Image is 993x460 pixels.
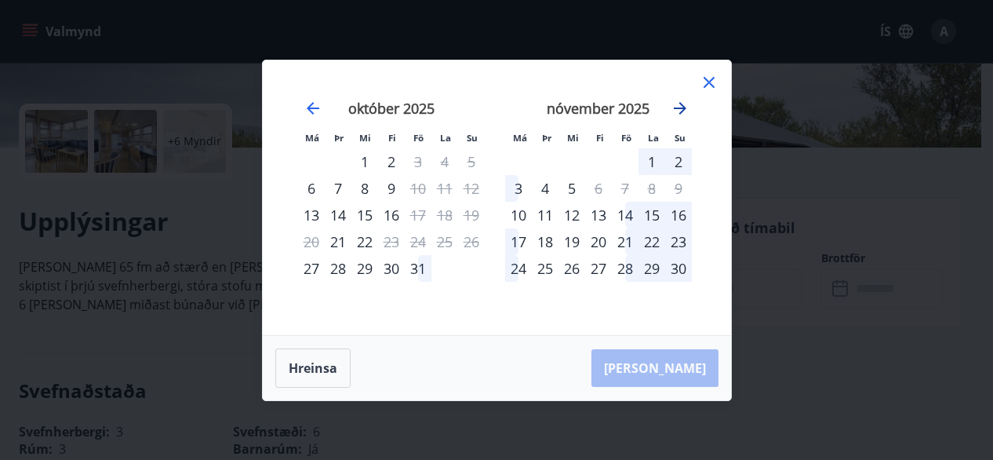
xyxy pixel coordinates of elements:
[612,255,638,282] td: Choose föstudagur, 28. nóvember 2025 as your check-in date. It’s available.
[351,202,378,228] div: 15
[558,255,585,282] td: Choose miðvikudagur, 26. nóvember 2025 as your check-in date. It’s available.
[638,228,665,255] div: 22
[405,175,431,202] div: Aðeins útritun í boði
[405,255,431,282] div: 31
[665,202,692,228] td: Choose sunnudagur, 16. nóvember 2025 as your check-in date. It’s available.
[467,132,478,144] small: Su
[612,202,638,228] td: Choose föstudagur, 14. nóvember 2025 as your check-in date. It’s available.
[638,148,665,175] div: 1
[405,202,431,228] td: Not available. föstudagur, 17. október 2025
[298,175,325,202] td: Choose mánudagur, 6. október 2025 as your check-in date. It’s available.
[532,175,558,202] td: Choose þriðjudagur, 4. nóvember 2025 as your check-in date. It’s available.
[388,132,396,144] small: Fi
[298,175,325,202] div: Aðeins innritun í boði
[351,148,378,175] div: 1
[325,228,351,255] td: Choose þriðjudagur, 21. október 2025 as your check-in date. It’s available.
[431,202,458,228] td: Not available. laugardagur, 18. október 2025
[458,148,485,175] td: Not available. sunnudagur, 5. október 2025
[298,255,325,282] td: Choose mánudagur, 27. október 2025 as your check-in date. It’s available.
[585,175,612,202] div: Aðeins útritun í boði
[505,255,532,282] div: 24
[532,175,558,202] div: 4
[282,79,712,316] div: Calendar
[612,228,638,255] td: Choose föstudagur, 21. nóvember 2025 as your check-in date. It’s available.
[325,175,351,202] td: Choose þriðjudagur, 7. október 2025 as your check-in date. It’s available.
[440,132,451,144] small: La
[638,228,665,255] td: Choose laugardagur, 22. nóvember 2025 as your check-in date. It’s available.
[334,132,344,144] small: Þr
[547,99,649,118] strong: nóvember 2025
[378,228,405,255] td: Not available. fimmtudagur, 23. október 2025
[298,202,325,228] td: Choose mánudagur, 13. október 2025 as your check-in date. It’s available.
[665,175,692,202] td: Not available. sunnudagur, 9. nóvember 2025
[612,228,638,255] div: 21
[665,148,692,175] div: 2
[405,148,431,175] td: Not available. föstudagur, 3. október 2025
[638,202,665,228] div: 15
[612,175,638,202] td: Not available. föstudagur, 7. nóvember 2025
[325,255,351,282] td: Choose þriðjudagur, 28. október 2025 as your check-in date. It’s available.
[405,202,431,228] div: Aðeins útritun í boði
[325,175,351,202] div: 7
[405,148,431,175] div: Aðeins útritun í boði
[638,148,665,175] td: Choose laugardagur, 1. nóvember 2025 as your check-in date. It’s available.
[378,175,405,202] div: 9
[638,255,665,282] div: 29
[348,99,435,118] strong: október 2025
[505,202,532,228] td: Choose mánudagur, 10. nóvember 2025 as your check-in date. It’s available.
[558,175,585,202] div: 5
[458,202,485,228] td: Not available. sunnudagur, 19. október 2025
[558,202,585,228] td: Choose miðvikudagur, 12. nóvember 2025 as your check-in date. It’s available.
[378,202,405,228] div: 16
[585,228,612,255] div: 20
[304,99,322,118] div: Move backward to switch to the previous month.
[585,175,612,202] td: Not available. fimmtudagur, 6. nóvember 2025
[505,175,532,202] td: Choose mánudagur, 3. nóvember 2025 as your check-in date. It’s available.
[378,148,405,175] td: Choose fimmtudagur, 2. október 2025 as your check-in date. It’s available.
[431,148,458,175] td: Not available. laugardagur, 4. október 2025
[612,202,638,228] div: 14
[405,228,431,255] td: Not available. föstudagur, 24. október 2025
[638,202,665,228] td: Choose laugardagur, 15. nóvember 2025 as your check-in date. It’s available.
[351,202,378,228] td: Choose miðvikudagur, 15. október 2025 as your check-in date. It’s available.
[505,228,532,255] td: Choose mánudagur, 17. nóvember 2025 as your check-in date. It’s available.
[675,132,686,144] small: Su
[298,202,325,228] div: Aðeins innritun í boði
[298,255,325,282] div: Aðeins innritun í boði
[513,132,527,144] small: Má
[612,255,638,282] div: 28
[671,99,689,118] div: Move forward to switch to the next month.
[359,132,371,144] small: Mi
[351,148,378,175] td: Choose miðvikudagur, 1. október 2025 as your check-in date. It’s available.
[378,255,405,282] td: Choose fimmtudagur, 30. október 2025 as your check-in date. It’s available.
[325,255,351,282] div: 28
[621,132,631,144] small: Fö
[305,132,319,144] small: Má
[275,349,351,388] button: Hreinsa
[665,148,692,175] td: Choose sunnudagur, 2. nóvember 2025 as your check-in date. It’s available.
[431,175,458,202] td: Not available. laugardagur, 11. október 2025
[378,202,405,228] td: Choose fimmtudagur, 16. október 2025 as your check-in date. It’s available.
[558,228,585,255] div: 19
[405,175,431,202] td: Not available. föstudagur, 10. október 2025
[378,148,405,175] div: 2
[351,255,378,282] div: 29
[532,228,558,255] div: 18
[351,228,378,255] td: Choose miðvikudagur, 22. október 2025 as your check-in date. It’s available.
[378,255,405,282] div: 30
[532,228,558,255] td: Choose þriðjudagur, 18. nóvember 2025 as your check-in date. It’s available.
[431,228,458,255] td: Not available. laugardagur, 25. október 2025
[351,175,378,202] div: 8
[325,202,351,228] div: 14
[638,255,665,282] td: Choose laugardagur, 29. nóvember 2025 as your check-in date. It’s available.
[665,228,692,255] div: 23
[558,175,585,202] td: Choose miðvikudagur, 5. nóvember 2025 as your check-in date. It’s available.
[532,202,558,228] div: 11
[665,255,692,282] td: Choose sunnudagur, 30. nóvember 2025 as your check-in date. It’s available.
[298,228,325,255] td: Not available. mánudagur, 20. október 2025
[542,132,551,144] small: Þr
[378,175,405,202] td: Choose fimmtudagur, 9. október 2025 as your check-in date. It’s available.
[585,202,612,228] div: 13
[585,228,612,255] td: Choose fimmtudagur, 20. nóvember 2025 as your check-in date. It’s available.
[648,132,659,144] small: La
